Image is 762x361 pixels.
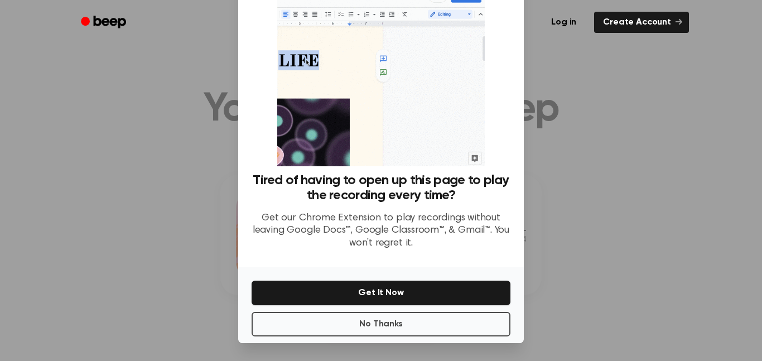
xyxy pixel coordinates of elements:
p: Get our Chrome Extension to play recordings without leaving Google Docs™, Google Classroom™, & Gm... [252,212,510,250]
a: Beep [73,12,136,33]
button: No Thanks [252,312,510,336]
h3: Tired of having to open up this page to play the recording every time? [252,173,510,203]
a: Create Account [594,12,689,33]
a: Log in [540,9,587,35]
button: Get It Now [252,281,510,305]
